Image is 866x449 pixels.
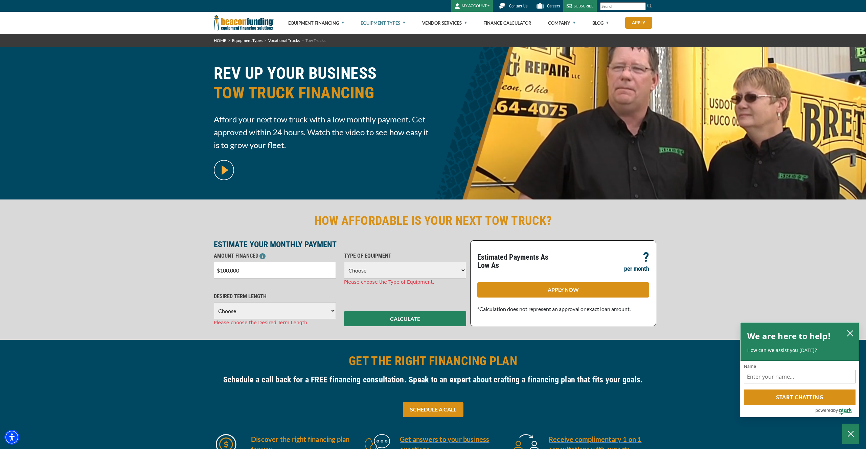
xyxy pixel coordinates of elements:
span: Careers [547,4,560,8]
input: Name [744,370,856,383]
button: CALCULATE [344,311,466,326]
p: AMOUNT FINANCED [214,252,336,260]
p: TYPE OF EQUIPMENT [344,252,466,260]
a: APPLY NOW [477,282,649,298]
a: Finance Calculator [483,12,531,34]
h4: Schedule a call back for a FREE financing consultation. Speak to an expert about crafting a finan... [214,374,652,385]
span: Tow Trucks [305,38,325,43]
a: Apply [625,17,652,29]
p: per month [624,265,649,273]
button: Start chatting [744,389,856,405]
a: HOME [214,38,226,43]
input: Search [600,2,646,10]
a: Powered by Olark - open in a new tab [815,405,859,417]
input: $ [214,262,336,279]
a: Blog [592,12,609,34]
a: Equipment Types [361,12,405,34]
span: powered [815,406,833,415]
div: Please choose the Desired Term Length. [214,319,336,326]
p: How can we assist you [DATE]? [747,347,852,354]
a: SCHEDULE A CALL - open in a new tab [403,402,463,417]
h1: REV UP YOUR BUSINESS [214,64,429,108]
div: Accessibility Menu [4,430,19,445]
h2: HOW AFFORDABLE IS YOUR NEXT TOW TRUCK? [214,213,652,229]
img: Search [647,3,652,8]
span: by [833,406,838,415]
h2: We are here to help! [747,329,831,343]
span: Afford your next tow truck with a low monthly payment. Get approved within 24 hours. Watch the vi... [214,113,429,151]
span: Contact Us [509,4,527,8]
a: Clear search text [639,4,644,9]
div: Please choose the Type of Equipment. [344,279,466,286]
label: Name [744,364,856,369]
span: TOW TRUCK FINANCING [214,83,429,103]
a: Company [548,12,575,34]
a: Vendor Services [422,12,467,34]
button: close chatbox [845,328,856,338]
p: ? [643,253,649,261]
h2: GET THE RIGHT FINANCING PLAN [214,353,652,369]
img: Beacon Funding Corporation logo [214,12,274,34]
p: Estimated Payments As Low As [477,253,559,269]
a: Equipment Financing [288,12,344,34]
p: DESIRED TERM LENGTH [214,292,336,301]
div: olark chatbox [740,322,859,418]
p: ESTIMATE YOUR MONTHLY PAYMENT [214,240,466,249]
span: *Calculation does not represent an approval or exact loan amount. [477,306,631,312]
img: video modal pop-up play button [214,160,234,180]
a: Vocational Trucks [268,38,300,43]
button: Close Chatbox [842,424,859,444]
a: Equipment Types [232,38,263,43]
